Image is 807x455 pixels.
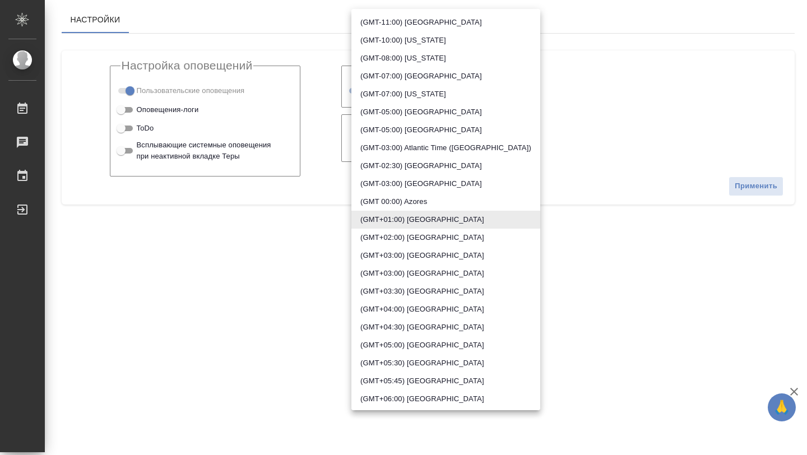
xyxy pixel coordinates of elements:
[351,336,540,354] li: (GMT+05:00) [GEOGRAPHIC_DATA]
[351,354,540,372] li: (GMT+05:30) [GEOGRAPHIC_DATA]
[351,408,540,426] li: (GMT+06:30) Rangoon
[351,193,540,211] li: (GMT 00:00) Azores
[351,390,540,408] li: (GMT+06:00) [GEOGRAPHIC_DATA]
[351,13,540,31] li: (GMT-11:00) [GEOGRAPHIC_DATA]
[351,282,540,300] li: (GMT+03:30) [GEOGRAPHIC_DATA]
[351,157,540,175] li: (GMT-02:30) [GEOGRAPHIC_DATA]
[351,211,540,229] li: (GMT+01:00) [GEOGRAPHIC_DATA]
[351,175,540,193] li: (GMT-03:00) [GEOGRAPHIC_DATA]
[351,85,540,103] li: (GMT-07:00) [US_STATE]
[351,49,540,67] li: (GMT-08:00) [US_STATE]
[351,31,540,49] li: (GMT-10:00) [US_STATE]
[351,372,540,390] li: (GMT+05:45) [GEOGRAPHIC_DATA]
[351,318,540,336] li: (GMT+04:30) [GEOGRAPHIC_DATA]
[351,264,540,282] li: (GMT+03:00) [GEOGRAPHIC_DATA]
[351,139,540,157] li: (GMT-03:00) Atlantic Time ([GEOGRAPHIC_DATA])
[351,229,540,247] li: (GMT+02:00) [GEOGRAPHIC_DATA]
[351,67,540,85] li: (GMT-07:00) [GEOGRAPHIC_DATA]
[351,103,540,121] li: (GMT-05:00) [GEOGRAPHIC_DATA]
[351,121,540,139] li: (GMT-05:00) [GEOGRAPHIC_DATA]
[351,300,540,318] li: (GMT+04:00) [GEOGRAPHIC_DATA]
[351,247,540,264] li: (GMT+03:00) [GEOGRAPHIC_DATA]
